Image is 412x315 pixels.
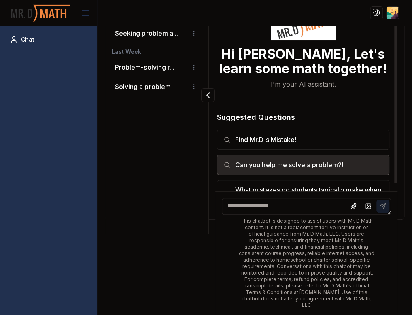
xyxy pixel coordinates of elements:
h3: Suggested Questions [217,112,389,123]
button: What mistakes do students typically make when they are doing a problem like this? [217,180,389,210]
button: Conversation options [189,28,199,38]
button: Problem-solving r... [115,62,174,72]
p: Solving a problem [115,82,170,92]
span: Chat [21,36,34,44]
button: Can you help me solve a problem?! [217,155,389,175]
button: Conversation options [189,62,199,72]
button: Find Mr.D's Mistake! [217,130,389,150]
h3: Hi [PERSON_NAME], Let's learn some math together! [215,47,391,76]
button: Seeking problem a... [115,28,178,38]
p: I'm your AI assistant. [271,79,336,89]
button: Conversation options [189,82,199,92]
a: Chat [6,32,90,47]
h3: Last Week [112,48,202,56]
button: Collapse panel [201,88,215,102]
img: PromptOwl [10,2,71,24]
div: This chatbot is designed to assist users with Mr. D Math content. It is not a replacement for liv... [222,218,391,309]
img: ACg8ocLotX0KEEdtl_KUae3EfNN-8PLYwkQiyzm3_zBetNlDvcPmOOQ=s96-c [387,7,399,19]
